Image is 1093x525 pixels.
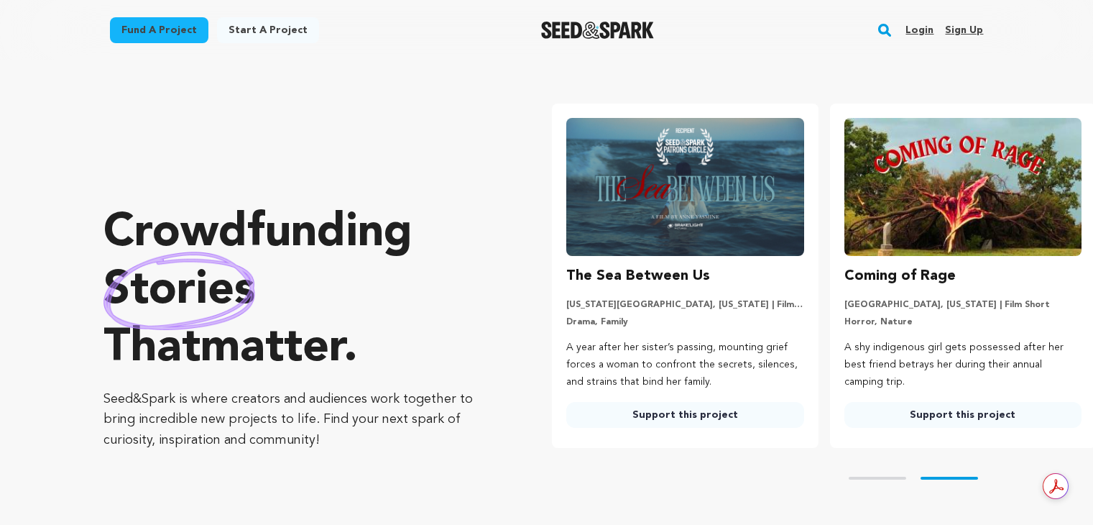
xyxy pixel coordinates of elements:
img: hand sketched image [103,252,255,330]
h3: Coming of Rage [844,265,956,288]
p: A year after her sister’s passing, mounting grief forces a woman to confront the secrets, silence... [566,339,803,391]
p: Drama, Family [566,316,803,328]
span: matter [200,326,343,372]
a: Support this project [844,402,1082,428]
a: Start a project [217,17,319,43]
p: Crowdfunding that . [103,205,494,378]
h3: The Sea Between Us [566,265,710,288]
a: Fund a project [110,17,208,43]
a: Support this project [566,402,803,428]
img: The Sea Between Us image [566,118,803,256]
a: Seed&Spark Homepage [541,22,654,39]
a: Sign up [945,19,983,42]
p: A shy indigenous girl gets possessed after her best friend betrays her during their annual campin... [844,339,1082,391]
img: Seed&Spark Logo Dark Mode [541,22,654,39]
p: Horror, Nature [844,316,1082,328]
p: [US_STATE][GEOGRAPHIC_DATA], [US_STATE] | Film Short [566,299,803,311]
p: [GEOGRAPHIC_DATA], [US_STATE] | Film Short [844,299,1082,311]
img: Coming of Rage image [844,118,1082,256]
p: Seed&Spark is where creators and audiences work together to bring incredible new projects to life... [103,389,494,451]
a: Login [905,19,933,42]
